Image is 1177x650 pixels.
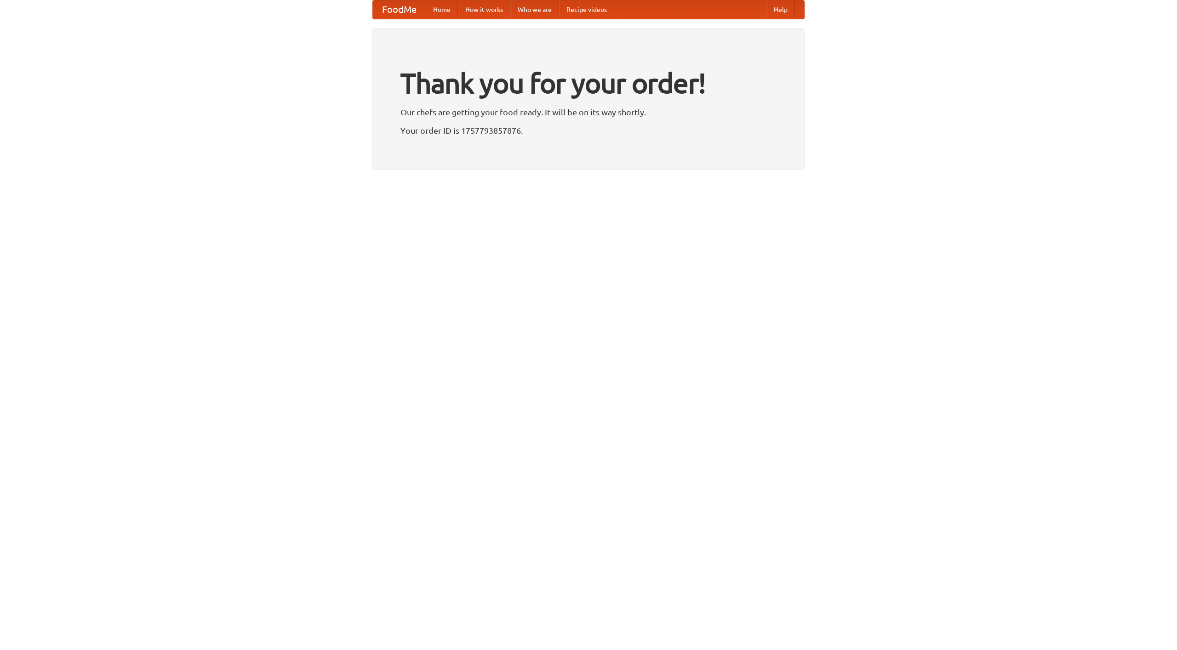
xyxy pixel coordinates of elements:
h1: Thank you for your order! [400,61,777,105]
a: How it works [458,0,510,19]
a: Help [766,0,795,19]
a: FoodMe [373,0,426,19]
a: Home [426,0,458,19]
a: Who we are [510,0,559,19]
p: Your order ID is 1757793857876. [400,124,777,137]
p: Our chefs are getting your food ready. It will be on its way shortly. [400,105,777,119]
a: Recipe videos [559,0,614,19]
